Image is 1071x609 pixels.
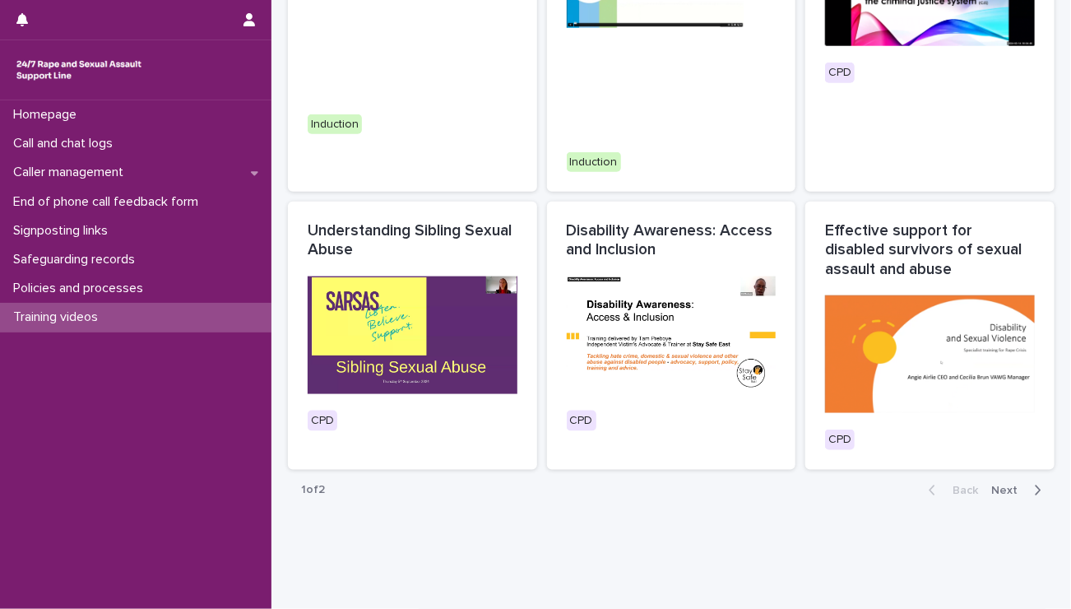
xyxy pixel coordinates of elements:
p: Training videos [7,309,111,325]
img: Watch the video [567,277,777,394]
span: Next [991,485,1027,496]
div: CPD [825,63,855,83]
p: Call and chat logs [7,136,126,151]
img: Watch the video [308,277,517,394]
img: Watch the video [825,295,1035,413]
div: Induction [308,114,362,135]
img: rhQMoQhaT3yELyF149Cw [13,53,145,86]
button: Back [916,483,985,498]
p: End of phone call feedback form [7,194,211,210]
div: CPD [308,411,337,431]
a: Effective support for disabled survivors of sexual assault and abuseWatch the videoCPD [805,202,1055,469]
p: Understanding Sibling Sexual Abuse [308,221,517,259]
p: Signposting links [7,223,121,239]
p: Caller management [7,165,137,180]
p: 1 of 2 [288,470,338,510]
p: Disability Awareness: Access and Inclusion [567,221,777,259]
p: Policies and processes [7,281,156,296]
button: Next [985,483,1055,498]
a: Disability Awareness: Access and InclusionWatch the videoCPD [547,202,796,469]
div: CPD [825,430,855,450]
p: Homepage [7,107,90,123]
div: Induction [567,152,621,173]
span: Back [943,485,978,496]
div: CPD [567,411,596,431]
p: Safeguarding records [7,252,148,267]
p: Effective support for disabled survivors of sexual assault and abuse [825,221,1035,278]
a: Understanding Sibling Sexual AbuseWatch the videoCPD [288,202,537,469]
